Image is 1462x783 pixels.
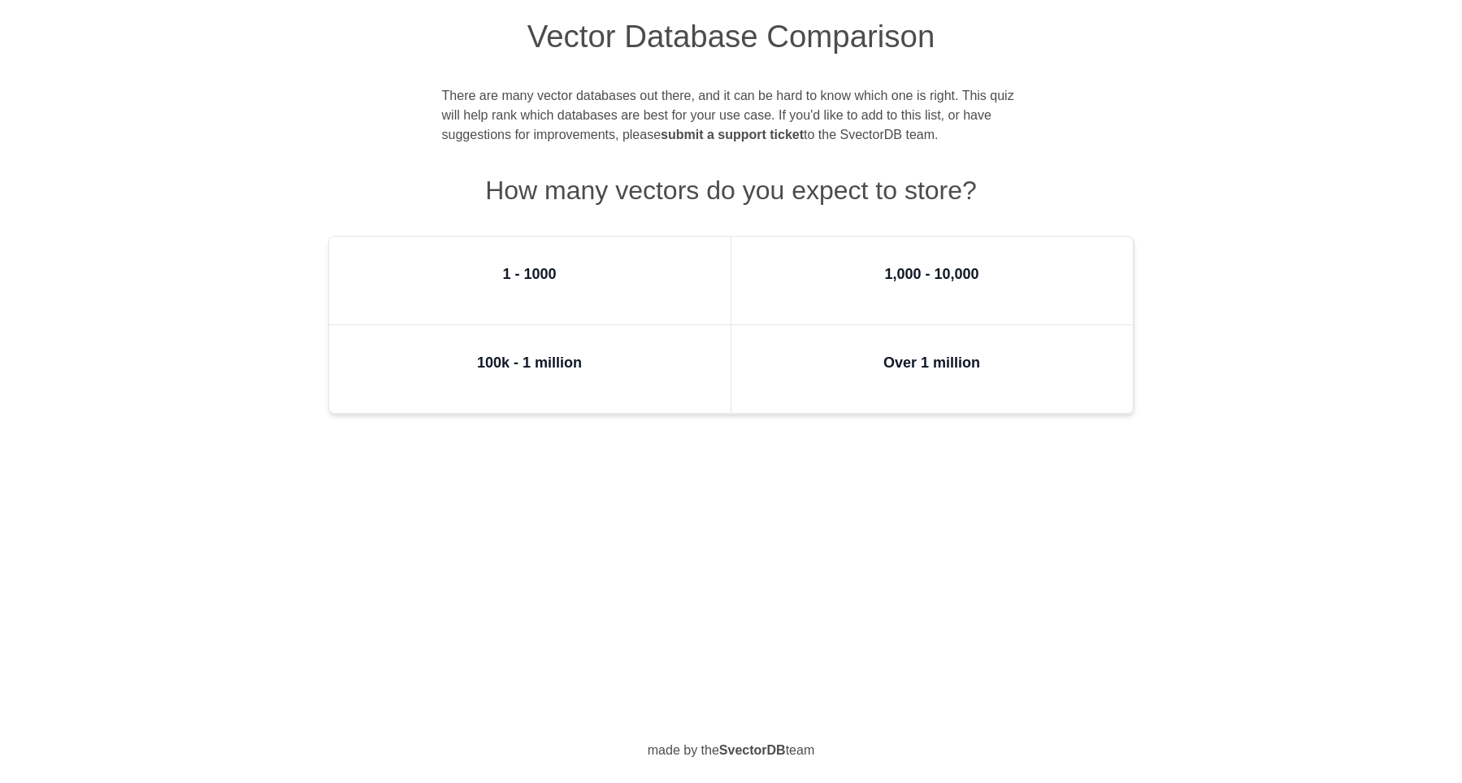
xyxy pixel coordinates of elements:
[648,741,814,760] p: made by the team
[477,351,582,374] h3: 100k - 1 million
[442,86,1021,145] p: There are many vector databases out there, and it can be hard to know which one is right. This qu...
[884,263,978,285] h3: 1,000 - 10,000
[527,13,935,60] h1: Vector Database Comparison
[661,128,804,141] a: submit a support ticket
[719,743,786,757] a: SvectorDB
[883,351,980,374] h3: Over 1 million
[485,171,977,210] h2: How many vectors do you expect to store?
[502,263,556,285] h3: 1 - 1000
